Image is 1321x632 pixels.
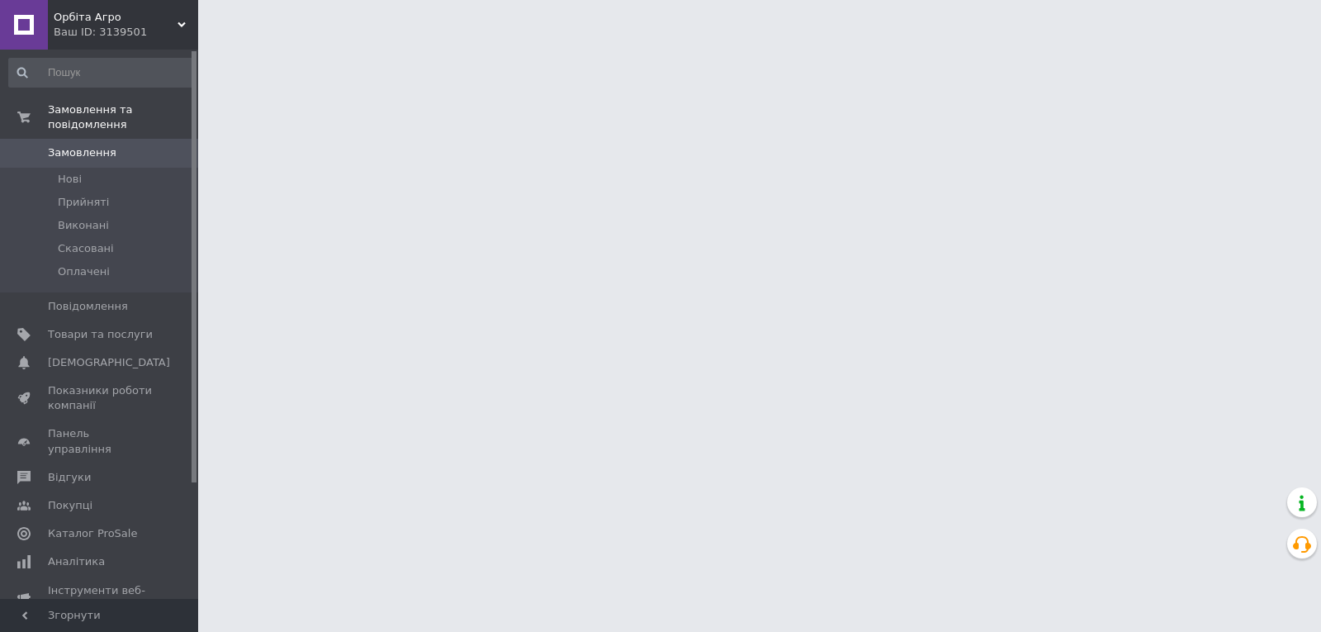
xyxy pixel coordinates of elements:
span: [DEMOGRAPHIC_DATA] [48,355,170,370]
span: Показники роботи компанії [48,383,153,413]
span: Повідомлення [48,299,128,314]
input: Пошук [8,58,195,88]
span: Панель управління [48,426,153,456]
span: Відгуки [48,470,91,485]
span: Нові [58,172,82,187]
span: Інструменти веб-майстра та SEO [48,583,153,613]
span: Замовлення [48,145,116,160]
span: Замовлення та повідомлення [48,102,198,132]
span: Аналітика [48,554,105,569]
span: Оплачені [58,264,110,279]
span: Товари та послуги [48,327,153,342]
span: Скасовані [58,241,114,256]
span: Прийняті [58,195,109,210]
div: Ваш ID: 3139501 [54,25,198,40]
span: Виконані [58,218,109,233]
span: Орбіта Агро [54,10,178,25]
span: Покупці [48,498,92,513]
span: Каталог ProSale [48,526,137,541]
